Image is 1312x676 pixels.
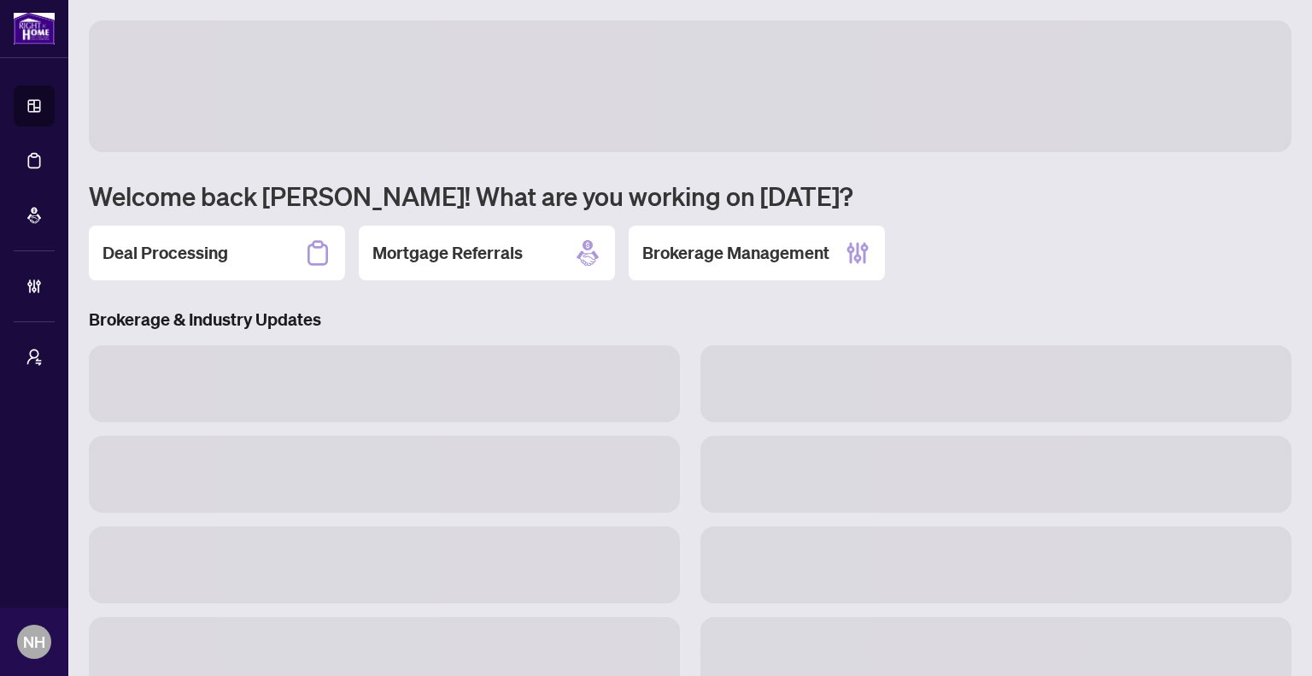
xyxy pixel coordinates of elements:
[89,179,1291,212] h1: Welcome back [PERSON_NAME]! What are you working on [DATE]?
[14,13,55,44] img: logo
[89,308,1291,332] h3: Brokerage & Industry Updates
[102,241,228,265] h2: Deal Processing
[26,349,43,366] span: user-switch
[372,241,523,265] h2: Mortgage Referrals
[642,241,829,265] h2: Brokerage Management
[23,630,45,654] span: NH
